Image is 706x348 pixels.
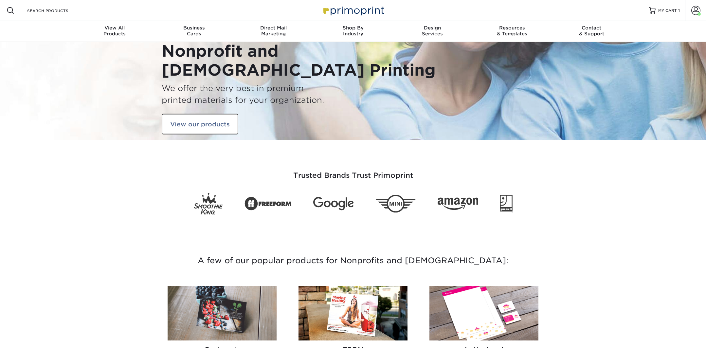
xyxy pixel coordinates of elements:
[234,25,313,37] div: Marketing
[320,3,386,17] img: Primoprint
[168,286,277,340] img: Postcards
[393,21,472,42] a: DesignServices
[552,25,631,31] span: Contact
[244,193,292,214] img: Freeform
[162,156,545,188] h3: Trusted Brands Trust Primoprint
[313,25,393,31] span: Shop By
[75,25,154,31] span: View All
[27,7,90,14] input: SEARCH PRODUCTS.....
[234,25,313,31] span: Direct Mail
[162,238,545,283] h3: A few of our popular products for Nonprofits and [DEMOGRAPHIC_DATA]:
[75,25,154,37] div: Products
[162,82,348,106] h3: We offer the very best in premium printed materials for your organization.
[75,21,154,42] a: View AllProducts
[658,8,677,13] span: MY CART
[500,195,513,212] img: Goodwill
[234,21,313,42] a: Direct MailMarketing
[194,193,223,215] img: Smoothie King
[552,21,631,42] a: Contact& Support
[429,286,538,340] img: Letterhead
[313,197,354,211] img: Google
[393,25,472,37] div: Services
[438,197,478,210] img: Amazon
[154,25,234,31] span: Business
[678,8,680,13] span: 1
[313,25,393,37] div: Industry
[154,25,234,37] div: Cards
[162,114,238,135] a: View our products
[162,42,348,80] h1: Nonprofit and [DEMOGRAPHIC_DATA] Printing
[154,21,234,42] a: BusinessCards
[375,195,416,213] img: Mini
[472,25,552,37] div: & Templates
[472,21,552,42] a: Resources& Templates
[393,25,472,31] span: Design
[552,25,631,37] div: & Support
[299,286,407,340] img: EDDM
[313,21,393,42] a: Shop ByIndustry
[472,25,552,31] span: Resources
